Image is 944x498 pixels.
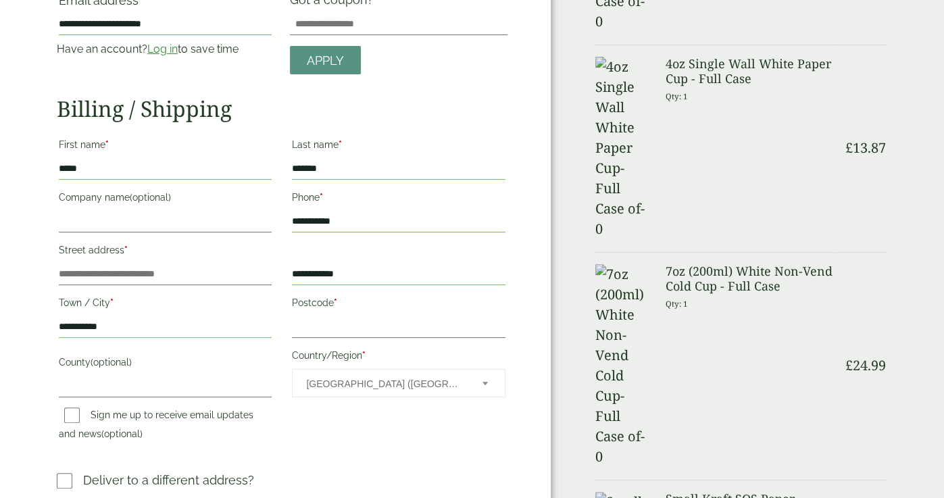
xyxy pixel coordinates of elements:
[290,46,361,75] a: Apply
[83,471,254,489] p: Deliver to a different address?
[105,139,109,150] abbr: required
[91,357,132,368] span: (optional)
[130,192,171,203] span: (optional)
[845,356,886,374] bdi: 24.99
[59,188,272,211] label: Company name
[845,139,853,157] span: £
[59,241,272,264] label: Street address
[124,245,128,255] abbr: required
[339,139,342,150] abbr: required
[147,43,178,55] a: Log in
[666,299,688,309] small: Qty: 1
[292,369,505,397] span: Country/Region
[362,350,366,361] abbr: required
[595,57,649,239] img: 4oz Single Wall White Paper Cup-Full Case of-0
[57,96,507,122] h2: Billing / Shipping
[666,91,688,101] small: Qty: 1
[845,356,853,374] span: £
[666,264,835,293] h3: 7oz (200ml) White Non-Vend Cold Cup - Full Case
[59,293,272,316] label: Town / City
[110,297,114,308] abbr: required
[595,264,649,467] img: 7oz (200ml) White Non-Vend Cold Cup-Full Case of-0
[59,409,253,443] label: Sign me up to receive email updates and news
[666,57,835,86] h3: 4oz Single Wall White Paper Cup - Full Case
[292,293,505,316] label: Postcode
[306,370,464,398] span: United Kingdom (UK)
[292,135,505,158] label: Last name
[334,297,337,308] abbr: required
[59,135,272,158] label: First name
[292,346,505,369] label: Country/Region
[320,192,323,203] abbr: required
[845,139,886,157] bdi: 13.87
[292,188,505,211] label: Phone
[59,353,272,376] label: County
[57,41,274,57] p: Have an account? to save time
[101,428,143,439] span: (optional)
[307,53,344,68] span: Apply
[64,407,80,423] input: Sign me up to receive email updates and news(optional)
